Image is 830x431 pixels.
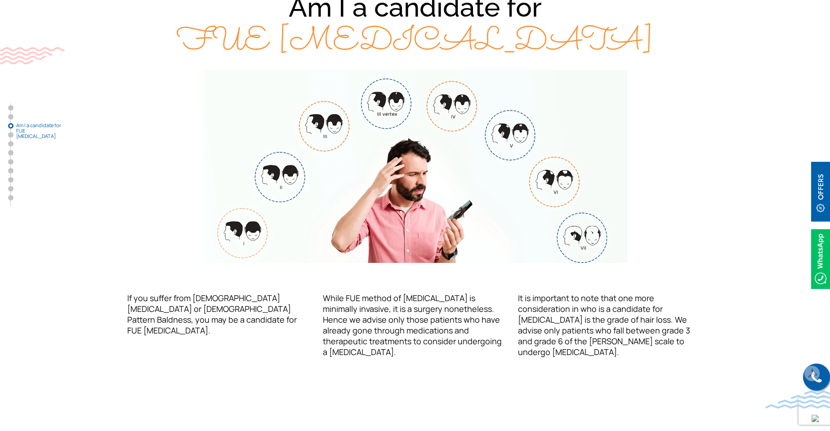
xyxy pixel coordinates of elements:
a: Am I a candidate for FUE [MEDICAL_DATA] [8,123,13,129]
img: bluewave [765,391,830,409]
span: FUE [MEDICAL_DATA] [177,19,653,66]
img: up-blue-arrow.svg [812,415,819,422]
span: It is important to note that one more consideration in who is a candidate for [MEDICAL_DATA] is t... [518,293,690,357]
a: Whatsappicon [811,253,830,263]
span: If you suffer from [DEMOGRAPHIC_DATA][MEDICAL_DATA] or [DEMOGRAPHIC_DATA] Pattern Baldness, you m... [127,293,297,336]
span: While FUE method of [MEDICAL_DATA] is minimally invasive, it is a surgery nonetheless. Hence we a... [323,293,502,357]
img: offerBt [811,162,830,222]
span: Am I a candidate for FUE [MEDICAL_DATA] [16,123,61,139]
img: Whatsappicon [811,229,830,289]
